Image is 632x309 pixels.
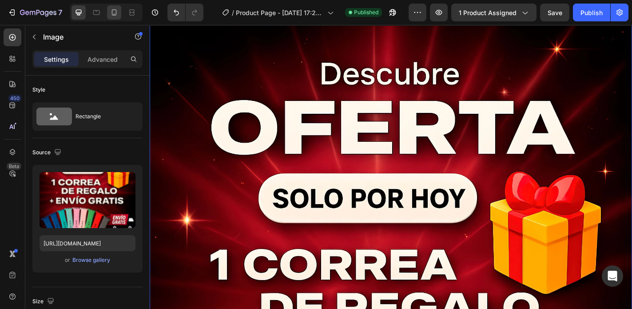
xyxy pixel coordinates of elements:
div: Undo/Redo [167,4,203,21]
span: Published [354,8,378,16]
button: Publish [573,4,610,21]
img: preview-image [40,172,135,228]
p: Image [43,32,119,42]
button: Save [540,4,569,21]
div: 450 [8,95,21,102]
span: / [232,8,234,17]
div: Open Intercom Messenger [602,265,623,287]
p: 7 [58,7,62,18]
div: Browse gallery [72,256,110,264]
button: 7 [4,4,66,21]
div: Size [32,296,56,308]
div: Rectangle [76,106,130,127]
div: Source [32,147,63,159]
span: Save [548,9,562,16]
button: 1 product assigned [451,4,537,21]
div: Publish [580,8,603,17]
p: Settings [44,55,69,64]
button: Browse gallery [72,256,111,265]
span: 1 product assigned [459,8,517,17]
span: Product Page - [DATE] 17:23:49 [236,8,324,17]
div: Beta [7,163,21,170]
input: https://example.com/image.jpg [40,235,135,251]
p: Advanced [87,55,118,64]
div: Style [32,86,45,94]
span: or [65,255,70,265]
